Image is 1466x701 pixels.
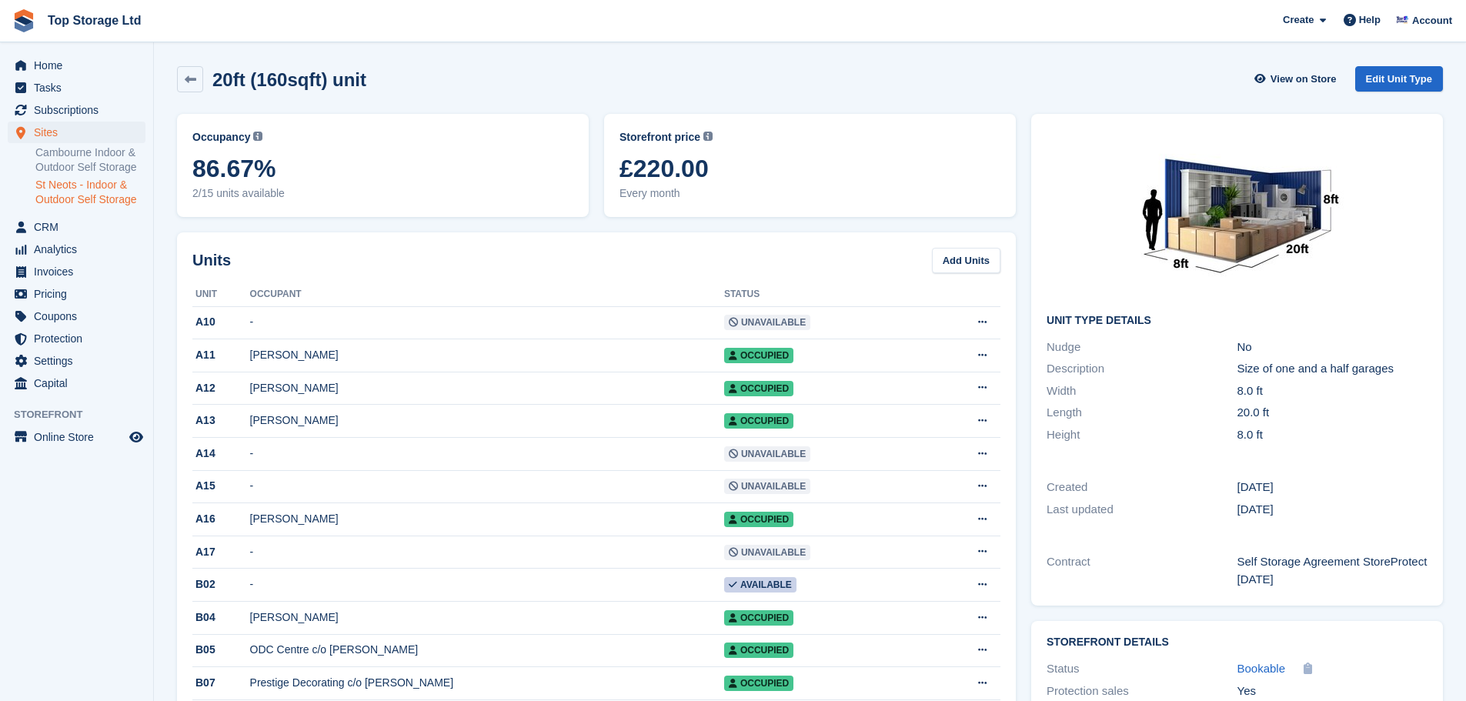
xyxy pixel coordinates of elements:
a: menu [8,305,145,327]
div: [PERSON_NAME] [250,347,724,363]
img: stora-icon-8386f47178a22dfd0bd8f6a31ec36ba5ce8667c1dd55bd0f319d3a0aa187defe.svg [12,9,35,32]
div: Size of one and a half garages [1237,360,1428,378]
span: Subscriptions [34,99,126,121]
span: Occupied [724,348,793,363]
div: A17 [192,544,250,560]
div: Created [1047,479,1237,496]
span: Help [1359,12,1381,28]
td: - [250,536,724,569]
span: Unavailable [724,545,810,560]
div: [PERSON_NAME] [250,511,724,527]
th: Status [724,282,925,307]
div: Yes [1237,683,1428,700]
div: [PERSON_NAME] [250,609,724,626]
span: Capital [34,372,126,394]
img: 20-ft-container.jpg [1122,129,1353,302]
div: A10 [192,314,250,330]
span: Coupons [34,305,126,327]
span: Unavailable [724,479,810,494]
a: Cambourne Indoor & Outdoor Self Storage [35,145,145,175]
span: Unavailable [724,315,810,330]
a: menu [8,261,145,282]
h2: 20ft (160sqft) unit [212,69,366,90]
div: 20.0 ft [1237,404,1428,422]
div: [PERSON_NAME] [250,412,724,429]
div: Description [1047,360,1237,378]
h2: Storefront Details [1047,636,1428,649]
div: A11 [192,347,250,363]
span: Home [34,55,126,76]
div: A14 [192,446,250,462]
a: menu [8,426,145,448]
div: Nudge [1047,339,1237,356]
div: B04 [192,609,250,626]
a: menu [8,239,145,260]
a: menu [8,350,145,372]
span: Unavailable [724,446,810,462]
div: Height [1047,426,1237,444]
span: 86.67% [192,155,573,182]
span: View on Store [1271,72,1337,87]
a: menu [8,283,145,305]
span: Protection [34,328,126,349]
div: 8.0 ft [1237,382,1428,400]
span: Account [1412,13,1452,28]
h2: Units [192,249,231,272]
a: menu [8,372,145,394]
span: Available [724,577,796,593]
div: No [1237,339,1428,356]
div: Status [1047,660,1237,678]
div: A13 [192,412,250,429]
span: Occupied [724,512,793,527]
div: B02 [192,576,250,593]
a: menu [8,216,145,238]
span: Occupied [724,643,793,658]
a: menu [8,328,145,349]
div: Contract [1047,553,1237,588]
a: View on Store [1253,66,1343,92]
span: 2/15 units available [192,185,573,202]
a: Add Units [932,248,1000,273]
span: CRM [34,216,126,238]
div: 8.0 ft [1237,426,1428,444]
span: Sites [34,122,126,143]
a: Top Storage Ltd [42,8,147,33]
a: menu [8,122,145,143]
td: - [250,438,724,471]
div: B05 [192,642,250,658]
span: Tasks [34,77,126,98]
td: - [250,569,724,602]
div: Protection sales [1047,683,1237,700]
div: A16 [192,511,250,527]
span: Occupied [724,413,793,429]
img: icon-info-grey-7440780725fd019a000dd9b08b2336e03edf1995a4989e88bcd33f0948082b44.svg [703,132,713,141]
span: Settings [34,350,126,372]
span: Occupancy [192,129,250,145]
span: Pricing [34,283,126,305]
span: Online Store [34,426,126,448]
a: menu [8,77,145,98]
div: A15 [192,478,250,494]
a: menu [8,99,145,121]
a: Edit Unit Type [1355,66,1443,92]
span: Create [1283,12,1314,28]
img: icon-info-grey-7440780725fd019a000dd9b08b2336e03edf1995a4989e88bcd33f0948082b44.svg [253,132,262,141]
div: A12 [192,380,250,396]
a: Preview store [127,428,145,446]
div: B07 [192,675,250,691]
span: Storefront [14,407,153,422]
span: Every month [619,185,1000,202]
div: Prestige Decorating c/o [PERSON_NAME] [250,675,724,691]
a: St Neots - Indoor & Outdoor Self Storage [35,178,145,207]
h2: Unit Type details [1047,315,1428,327]
a: Bookable [1237,660,1286,678]
span: Analytics [34,239,126,260]
div: Width [1047,382,1237,400]
div: [DATE] [1237,501,1428,519]
td: - [250,470,724,503]
th: Unit [192,282,250,307]
div: Length [1047,404,1237,422]
span: Invoices [34,261,126,282]
div: [PERSON_NAME] [250,380,724,396]
a: menu [8,55,145,76]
